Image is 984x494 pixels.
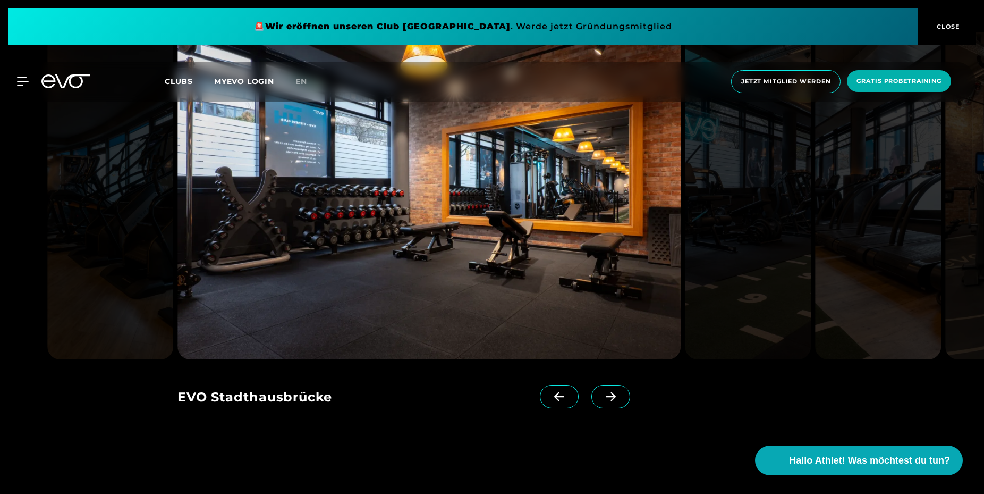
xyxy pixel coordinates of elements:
a: Clubs [165,76,214,86]
a: Jetzt Mitglied werden [728,70,844,93]
button: Hallo Athlet! Was möchtest du tun? [755,446,963,475]
img: evofitness [815,32,941,359]
span: Gratis Probetraining [856,77,941,86]
button: CLOSE [918,8,976,45]
span: en [295,77,307,86]
span: Clubs [165,77,193,86]
span: Jetzt Mitglied werden [741,77,830,86]
a: Gratis Probetraining [844,70,954,93]
img: evofitness [685,32,811,359]
a: en [295,76,320,88]
img: evofitness [47,32,173,359]
span: Hallo Athlet! Was möchtest du tun? [789,454,950,468]
span: CLOSE [934,22,960,31]
img: evofitness [177,32,681,359]
a: MYEVO LOGIN [214,77,274,86]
